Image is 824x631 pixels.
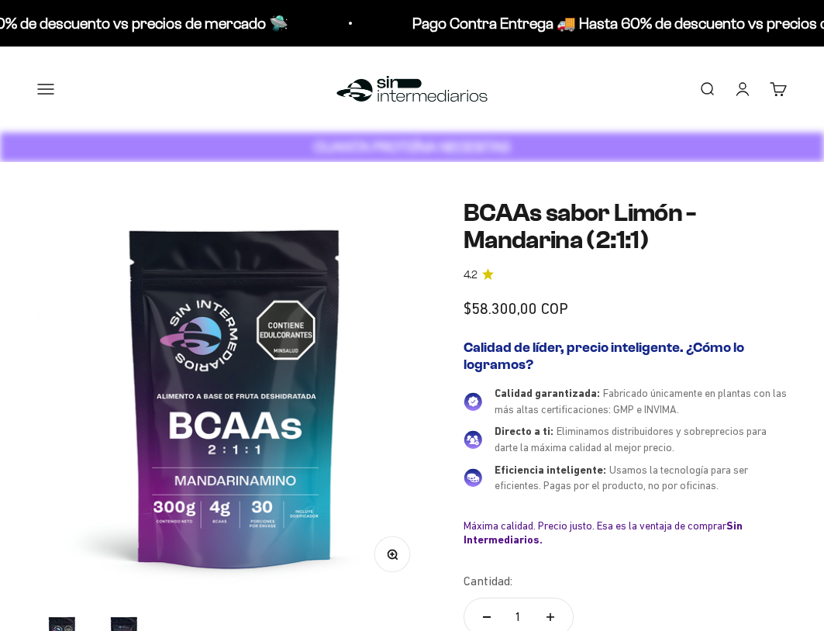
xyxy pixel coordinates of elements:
span: Directo a ti: [495,425,553,437]
label: Cantidad: [464,571,512,591]
span: Eficiencia inteligente: [495,464,606,476]
img: BCAAs sabor Limón - Mandarina (2:1:1) [37,199,433,595]
h1: BCAAs sabor Limón - Mandarina (2:1:1) [464,199,787,253]
span: Calidad garantizada: [495,387,600,399]
img: Calidad garantizada [464,392,482,411]
a: 4.24.2 de 5.0 estrellas [464,267,787,284]
span: 4.2 [464,267,478,284]
strong: CUANTA PROTEÍNA NECESITAS [314,139,510,155]
sale-price: $58.300,00 COP [464,296,568,321]
img: Eficiencia inteligente [464,468,482,487]
img: Directo a ti [464,430,482,449]
div: Máxima calidad. Precio justo. Esa es la ventaja de comprar [464,519,787,547]
span: Usamos la tecnología para ser eficientes. Pagas por el producto, no por oficinas. [495,464,748,492]
h2: Calidad de líder, precio inteligente. ¿Cómo lo logramos? [464,340,787,373]
b: Sin Intermediarios. [464,519,743,546]
span: Eliminamos distribuidores y sobreprecios para darte la máxima calidad al mejor precio. [495,425,767,453]
span: Fabricado únicamente en plantas con las más altas certificaciones: GMP e INVIMA. [495,387,787,415]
